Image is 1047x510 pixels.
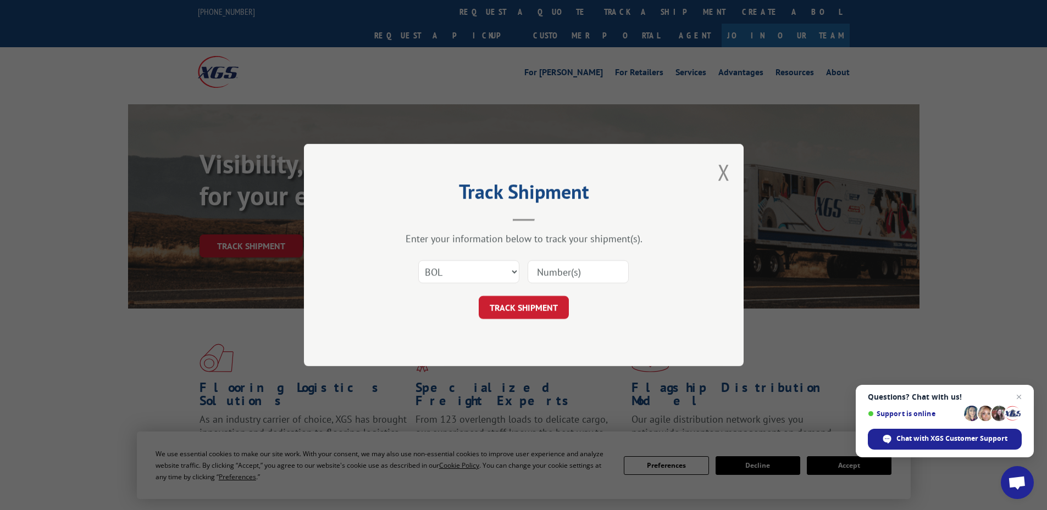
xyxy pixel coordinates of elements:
[528,260,629,283] input: Number(s)
[868,429,1022,450] span: Chat with XGS Customer Support
[718,158,730,187] button: Close modal
[896,434,1007,444] span: Chat with XGS Customer Support
[868,393,1022,401] span: Questions? Chat with us!
[868,410,960,418] span: Support is online
[359,184,689,205] h2: Track Shipment
[479,296,569,319] button: TRACK SHIPMENT
[359,232,689,245] div: Enter your information below to track your shipment(s).
[1001,466,1034,499] a: Open chat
